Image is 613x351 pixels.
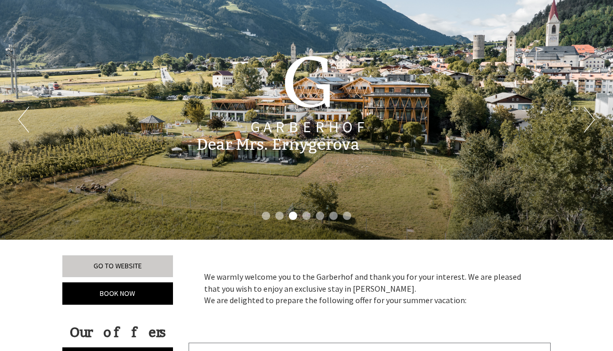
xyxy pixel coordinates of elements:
button: Next [584,107,595,133]
button: Previous [18,107,29,133]
a: Go to website [62,255,173,277]
a: Book now [62,282,173,305]
p: We warmly welcome you to the Garberhof and thank you for your interest. We are pleased that you w... [204,271,536,307]
div: Our offers [62,323,173,342]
